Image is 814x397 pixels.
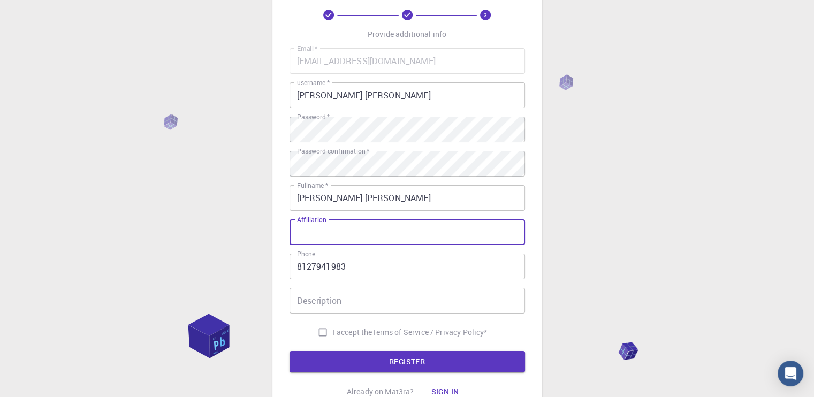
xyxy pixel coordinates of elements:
[484,11,487,19] text: 3
[372,327,487,338] p: Terms of Service / Privacy Policy *
[778,361,803,386] div: Open Intercom Messenger
[290,351,525,372] button: REGISTER
[297,181,328,190] label: Fullname
[297,78,330,87] label: username
[297,44,317,53] label: Email
[333,327,372,338] span: I accept the
[347,386,414,397] p: Already on Mat3ra?
[297,215,326,224] label: Affiliation
[297,147,369,156] label: Password confirmation
[297,112,330,121] label: Password
[368,29,446,40] p: Provide additional info
[372,327,487,338] a: Terms of Service / Privacy Policy*
[297,249,315,258] label: Phone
